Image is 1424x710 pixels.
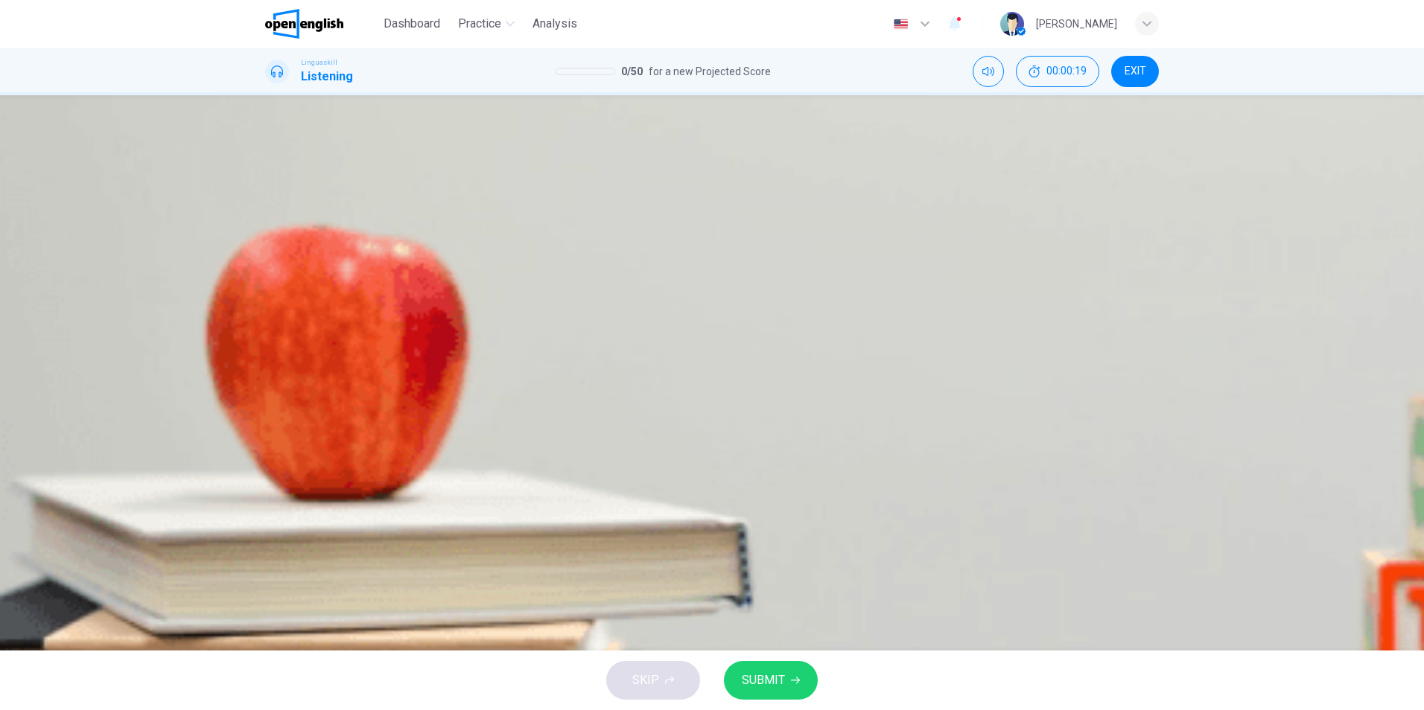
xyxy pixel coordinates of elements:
[265,9,378,39] a: OpenEnglish logo
[1046,65,1087,77] span: 00:00:19
[384,15,440,33] span: Dashboard
[973,56,1004,87] div: Mute
[378,10,446,37] button: Dashboard
[301,68,353,86] h1: Listening
[1036,15,1117,33] div: [PERSON_NAME]
[527,10,583,37] button: Analysis
[1111,56,1159,87] button: EXIT
[621,63,643,80] span: 0 / 50
[1016,56,1099,87] button: 00:00:19
[1016,56,1099,87] div: Hide
[742,670,785,691] span: SUBMIT
[891,19,910,30] img: en
[301,57,337,68] span: Linguaskill
[533,15,577,33] span: Analysis
[1000,12,1024,36] img: Profile picture
[649,63,771,80] span: for a new Projected Score
[458,15,501,33] span: Practice
[724,661,818,700] button: SUBMIT
[265,9,343,39] img: OpenEnglish logo
[1125,65,1146,77] span: EXIT
[452,10,521,37] button: Practice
